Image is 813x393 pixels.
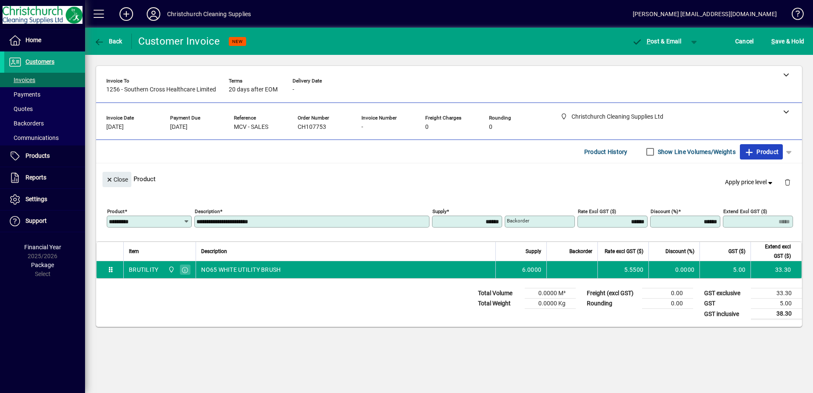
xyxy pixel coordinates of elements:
[647,38,651,45] span: P
[4,73,85,87] a: Invoices
[166,265,176,274] span: Christchurch Cleaning Supplies Ltd
[138,34,220,48] div: Customer Invoice
[129,265,158,274] div: BRUTILITY
[9,134,59,141] span: Communications
[107,208,125,214] mat-label: Product
[106,86,216,93] span: 1256 - Southern Cross Healthcare Limited
[581,144,631,159] button: Product History
[9,105,33,112] span: Quotes
[656,148,736,156] label: Show Line Volumes/Weights
[102,172,131,187] button: Close
[4,30,85,51] a: Home
[4,145,85,167] a: Products
[94,38,122,45] span: Back
[195,208,220,214] mat-label: Description
[583,299,642,309] td: Rounding
[113,6,140,22] button: Add
[26,217,47,224] span: Support
[569,247,592,256] span: Backorder
[699,261,750,278] td: 5.00
[26,58,54,65] span: Customers
[769,34,806,49] button: Save & Hold
[651,208,678,214] mat-label: Discount (%)
[584,145,628,159] span: Product History
[700,309,751,319] td: GST inclusive
[24,244,61,251] span: Financial Year
[425,124,429,131] span: 0
[725,178,774,187] span: Apply price level
[432,208,446,214] mat-label: Supply
[648,261,699,278] td: 0.0000
[665,247,694,256] span: Discount (%)
[26,174,46,181] span: Reports
[96,163,802,194] div: Product
[642,299,693,309] td: 0.00
[735,34,754,48] span: Cancel
[167,7,251,21] div: Christchurch Cleaning Supplies
[474,299,525,309] td: Total Weight
[4,167,85,188] a: Reports
[507,218,529,224] mat-label: Backorder
[751,288,802,299] td: 33.30
[583,288,642,299] td: Freight (excl GST)
[9,91,40,98] span: Payments
[632,38,681,45] span: ost & Email
[298,124,326,131] span: CH107753
[740,144,783,159] button: Product
[232,39,243,44] span: NEW
[26,152,50,159] span: Products
[728,247,745,256] span: GST ($)
[633,7,777,21] div: [PERSON_NAME] [EMAIL_ADDRESS][DOMAIN_NAME]
[777,172,798,192] button: Delete
[723,208,767,214] mat-label: Extend excl GST ($)
[489,124,492,131] span: 0
[722,175,778,190] button: Apply price level
[756,242,791,261] span: Extend excl GST ($)
[9,77,35,83] span: Invoices
[525,299,576,309] td: 0.0000 Kg
[26,196,47,202] span: Settings
[4,87,85,102] a: Payments
[605,247,643,256] span: Rate excl GST ($)
[106,173,128,187] span: Close
[85,34,132,49] app-page-header-button: Back
[751,309,802,319] td: 38.30
[525,288,576,299] td: 0.0000 M³
[642,288,693,299] td: 0.00
[4,189,85,210] a: Settings
[9,120,44,127] span: Backorders
[293,86,294,93] span: -
[522,265,542,274] span: 6.0000
[777,178,798,186] app-page-header-button: Delete
[31,262,54,268] span: Package
[361,124,363,131] span: -
[4,102,85,116] a: Quotes
[785,2,802,29] a: Knowledge Base
[474,288,525,299] td: Total Volume
[100,175,134,183] app-page-header-button: Close
[4,131,85,145] a: Communications
[170,124,188,131] span: [DATE]
[526,247,541,256] span: Supply
[106,124,124,131] span: [DATE]
[771,34,804,48] span: ave & Hold
[201,247,227,256] span: Description
[201,265,281,274] span: NO65 WHITE UTILITY BRUSH
[628,34,685,49] button: Post & Email
[229,86,278,93] span: 20 days after EOM
[92,34,125,49] button: Back
[733,34,756,49] button: Cancel
[750,261,802,278] td: 33.30
[751,299,802,309] td: 5.00
[234,124,268,131] span: MCV - SALES
[700,288,751,299] td: GST exclusive
[140,6,167,22] button: Profile
[4,116,85,131] a: Backorders
[26,37,41,43] span: Home
[578,208,616,214] mat-label: Rate excl GST ($)
[700,299,751,309] td: GST
[603,265,643,274] div: 5.5500
[4,211,85,232] a: Support
[129,247,139,256] span: Item
[771,38,775,45] span: S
